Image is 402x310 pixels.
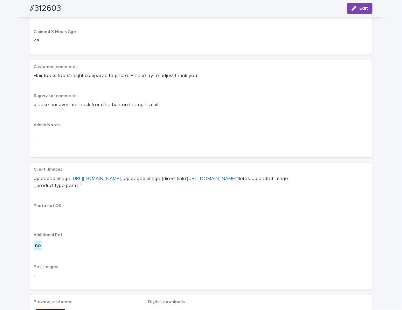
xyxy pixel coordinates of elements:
span: Admin Notes [34,123,60,127]
button: Edit [347,3,373,14]
span: Digital_downloads [148,300,185,304]
p: Uploaded image: _Uploaded image (direct link): Notes Uploaded image: _product-type:portrait [34,175,368,190]
p: - [34,211,368,219]
span: Supervisor comments [34,94,78,98]
div: no [34,241,42,251]
p: please uncover her neck from the hair on the right a bit [34,101,368,109]
a: [URL][DOMAIN_NAME] [187,176,236,181]
span: Edit [359,6,368,11]
span: Customer_comments [34,65,78,69]
p: - [34,273,368,280]
span: Additional Pet [34,233,62,237]
span: Preview_customer [34,300,71,304]
p: Hair looks too straight compared to photo. Please try to adjust thank you. [34,72,368,80]
a: [URL][DOMAIN_NAME] [71,176,121,181]
h2: #312603 [29,4,61,14]
p: - [34,135,368,143]
p: 43 [34,37,140,45]
span: Pet_Images [34,265,58,269]
span: Claimed X Hours Ago [34,30,76,34]
span: Client_Images [34,167,63,172]
span: Photo not OK [34,204,61,208]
